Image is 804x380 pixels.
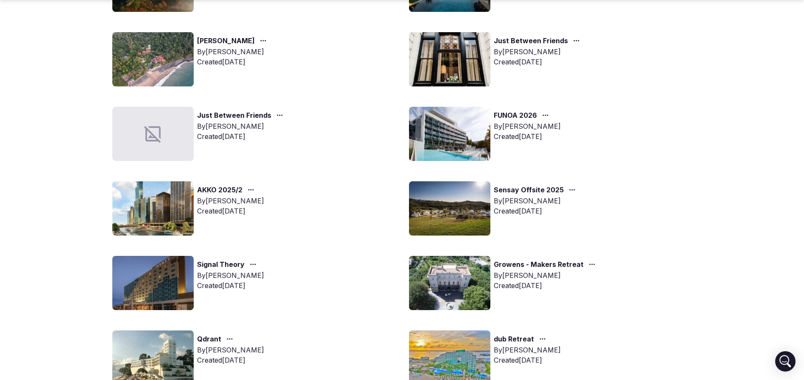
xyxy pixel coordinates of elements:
a: [PERSON_NAME] [197,36,255,47]
div: Open Intercom Messenger [775,351,796,372]
div: Created [DATE] [197,57,270,67]
img: Top retreat image for the retreat: Nam Nidhan Khalsa [112,32,194,86]
a: Just Between Friends [494,36,568,47]
div: Created [DATE] [197,131,287,141]
div: By [PERSON_NAME] [197,345,264,355]
div: Created [DATE] [494,355,561,365]
div: By [PERSON_NAME] [197,47,270,57]
a: Growens - Makers Retreat [494,259,584,270]
div: By [PERSON_NAME] [494,121,561,131]
img: Top retreat image for the retreat: Growens - Makers Retreat [409,256,490,310]
img: Top retreat image for the retreat: Just Between Friends [409,32,490,86]
img: Top retreat image for the retreat: Sensay Offsite 2025 [409,181,490,236]
a: dub Retreat [494,334,534,345]
div: Created [DATE] [197,280,264,291]
div: By [PERSON_NAME] [197,270,264,280]
div: Created [DATE] [197,206,264,216]
div: By [PERSON_NAME] [494,345,561,355]
div: By [PERSON_NAME] [197,121,287,131]
div: Created [DATE] [494,206,579,216]
a: Signal Theory [197,259,245,270]
img: Top retreat image for the retreat: AKKO 2025/2 [112,181,194,236]
div: Created [DATE] [494,57,583,67]
div: Created [DATE] [197,355,264,365]
a: Sensay Offsite 2025 [494,185,564,196]
a: Just Between Friends [197,110,271,121]
img: Top retreat image for the retreat: FUNOA 2026 [409,107,490,161]
div: By [PERSON_NAME] [494,196,579,206]
div: Created [DATE] [494,131,561,141]
div: Created [DATE] [494,280,599,291]
div: By [PERSON_NAME] [197,196,264,206]
a: AKKO 2025/2 [197,185,242,196]
a: FUNOA 2026 [494,110,537,121]
div: By [PERSON_NAME] [494,270,599,280]
a: Qdrant [197,334,221,345]
div: By [PERSON_NAME] [494,47,583,57]
img: Top retreat image for the retreat: Signal Theory [112,256,194,310]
